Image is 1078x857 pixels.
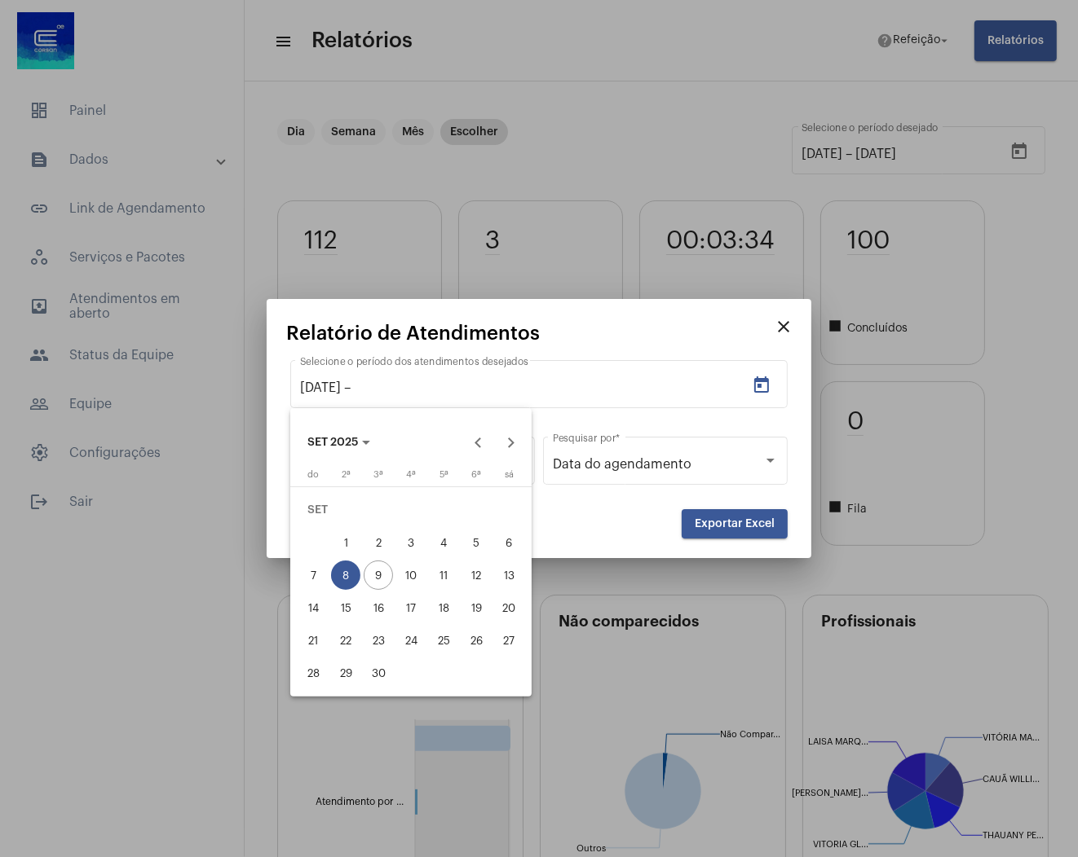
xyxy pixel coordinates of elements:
[331,626,360,655] div: 22
[460,591,493,624] button: 19 de setembro de 2025
[329,559,362,591] button: 8 de setembro de 2025
[427,624,460,657] button: 25 de setembro de 2025
[298,593,328,622] div: 14
[396,593,426,622] div: 17
[495,426,528,459] button: Next month
[395,624,427,657] button: 24 de setembro de 2025
[406,470,416,479] span: 4ª
[329,591,362,624] button: 15 de setembro de 2025
[294,426,383,459] button: Choose month and year
[307,437,358,448] span: SET 2025
[331,528,360,557] div: 1
[395,559,427,591] button: 10 de setembro de 2025
[329,657,362,689] button: 29 de setembro de 2025
[364,593,393,622] div: 16
[362,526,395,559] button: 2 de setembro de 2025
[494,593,524,622] div: 20
[307,470,319,479] span: do
[297,624,329,657] button: 21 de setembro de 2025
[471,470,481,479] span: 6ª
[462,626,491,655] div: 26
[429,528,458,557] div: 4
[298,560,328,590] div: 7
[364,560,393,590] div: 9
[331,593,360,622] div: 15
[396,528,426,557] div: 3
[462,528,491,557] div: 5
[396,626,426,655] div: 24
[493,591,525,624] button: 20 de setembro de 2025
[462,426,495,459] button: Previous month
[462,593,491,622] div: 19
[373,470,383,479] span: 3ª
[427,526,460,559] button: 4 de setembro de 2025
[440,470,448,479] span: 5ª
[364,658,393,688] div: 30
[364,528,393,557] div: 2
[427,591,460,624] button: 18 de setembro de 2025
[331,658,360,688] div: 29
[362,657,395,689] button: 30 de setembro de 2025
[297,494,525,526] td: SET
[494,560,524,590] div: 13
[494,528,524,557] div: 6
[298,658,328,688] div: 28
[329,624,362,657] button: 22 de setembro de 2025
[427,559,460,591] button: 11 de setembro de 2025
[493,526,525,559] button: 6 de setembro de 2025
[429,626,458,655] div: 25
[493,624,525,657] button: 27 de setembro de 2025
[297,657,329,689] button: 28 de setembro de 2025
[505,470,514,479] span: sá
[297,591,329,624] button: 14 de setembro de 2025
[460,624,493,657] button: 26 de setembro de 2025
[331,560,360,590] div: 8
[494,626,524,655] div: 27
[493,559,525,591] button: 13 de setembro de 2025
[429,560,458,590] div: 11
[362,559,395,591] button: 9 de setembro de 2025
[462,560,491,590] div: 12
[298,626,328,655] div: 21
[460,526,493,559] button: 5 de setembro de 2025
[460,559,493,591] button: 12 de setembro de 2025
[362,591,395,624] button: 16 de setembro de 2025
[429,593,458,622] div: 18
[396,560,426,590] div: 10
[395,526,427,559] button: 3 de setembro de 2025
[342,470,351,479] span: 2ª
[364,626,393,655] div: 23
[362,624,395,657] button: 23 de setembro de 2025
[329,526,362,559] button: 1 de setembro de 2025
[395,591,427,624] button: 17 de setembro de 2025
[297,559,329,591] button: 7 de setembro de 2025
